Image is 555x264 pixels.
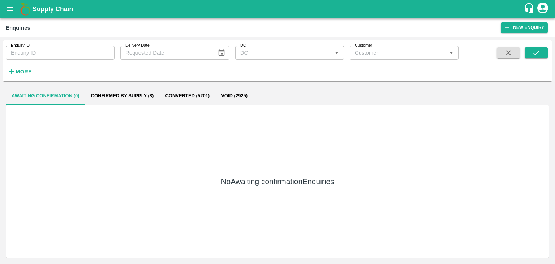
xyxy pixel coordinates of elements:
[524,3,536,16] div: customer-support
[237,48,330,58] input: DC
[120,46,212,60] input: Requested Date
[6,65,34,78] button: More
[447,48,456,58] button: Open
[1,1,18,17] button: open drawer
[11,43,30,48] label: Enquiry ID
[18,2,33,16] img: logo
[125,43,150,48] label: Delivery Date
[536,1,549,17] div: account of current user
[215,46,228,60] button: Choose date
[85,87,160,105] button: Confirmed by supply (8)
[6,23,30,33] div: Enquiries
[221,176,334,187] h5: No Awaiting confirmation Enquiries
[215,87,253,105] button: Void (2925)
[240,43,246,48] label: DC
[332,48,341,58] button: Open
[159,87,215,105] button: Converted (5201)
[33,4,524,14] a: Supply Chain
[33,5,73,13] b: Supply Chain
[16,69,32,74] strong: More
[6,87,85,105] button: Awaiting confirmation (0)
[6,46,115,60] input: Enquiry ID
[355,43,372,48] label: Customer
[501,22,548,33] button: New Enquiry
[352,48,444,58] input: Customer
